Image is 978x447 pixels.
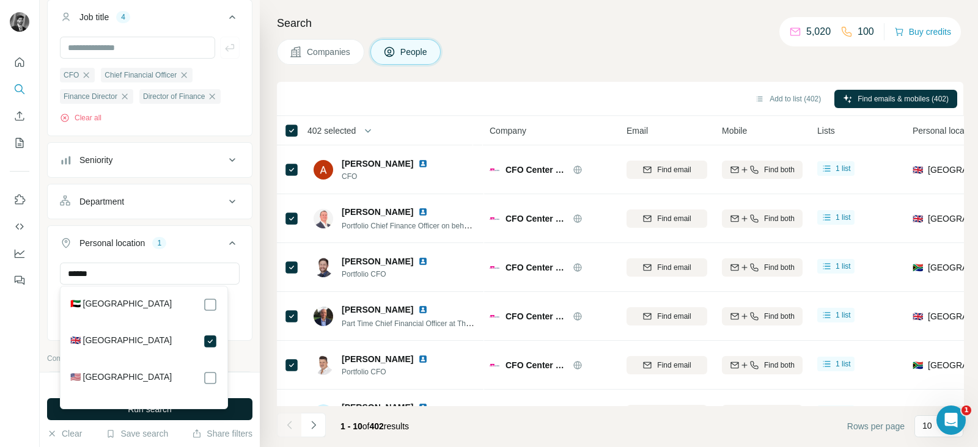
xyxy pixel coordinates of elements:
[307,46,351,58] span: Companies
[342,303,413,316] span: [PERSON_NAME]
[764,213,795,224] span: Find both
[79,195,124,208] div: Department
[627,307,707,325] button: Find email
[10,269,29,291] button: Feedback
[913,125,978,137] span: Personal location
[657,164,691,175] span: Find email
[506,213,567,225] span: CFO Center Ltd.
[106,427,168,440] button: Save search
[490,214,499,223] img: Logo of CFO Center Ltd.
[307,125,356,137] span: 402 selected
[60,112,101,123] button: Clear all
[490,263,499,272] img: Logo of CFO Center Ltd.
[627,356,707,374] button: Find email
[913,359,923,371] span: 🇿🇦
[490,165,499,175] img: Logo of CFO Center Ltd.
[722,307,803,325] button: Find both
[834,90,957,108] button: Find emails & mobiles (402)
[79,237,145,249] div: Personal location
[627,125,648,137] span: Email
[64,91,117,102] span: Finance Director
[722,356,803,374] button: Find both
[192,427,252,440] button: Share filters
[490,125,526,137] span: Company
[342,220,536,230] span: Portfolio Chief Finance Officer on behalf of The CFO Centre
[10,132,29,154] button: My lists
[10,189,29,211] button: Use Surfe on LinkedIn
[836,163,851,174] span: 1 list
[817,125,835,137] span: Lists
[847,420,905,432] span: Rows per page
[314,307,333,326] img: Avatar
[70,297,172,312] label: 🇦🇪 [GEOGRAPHIC_DATA]
[342,158,413,170] span: [PERSON_NAME]
[894,23,951,40] button: Buy credits
[418,159,428,169] img: LinkedIn logo
[370,421,384,431] span: 402
[922,420,932,432] p: 10
[342,255,413,267] span: [PERSON_NAME]
[400,46,428,58] span: People
[913,213,923,225] span: 🇬🇧
[314,160,333,180] img: Avatar
[764,311,795,322] span: Find both
[913,261,923,274] span: 🇿🇦
[340,421,362,431] span: 1 - 10
[116,12,130,23] div: 4
[79,11,109,23] div: Job title
[277,15,963,32] h4: Search
[418,354,428,364] img: LinkedIn logo
[961,405,971,415] span: 1
[836,261,851,272] span: 1 list
[10,216,29,238] button: Use Surfe API
[48,187,252,216] button: Department
[722,405,803,423] button: Find both
[657,360,691,371] span: Find email
[10,12,29,32] img: Avatar
[105,70,177,81] span: Chief Financial Officer
[48,228,252,263] button: Personal location1
[858,24,874,39] p: 100
[48,145,252,175] button: Seniority
[342,353,413,365] span: [PERSON_NAME]
[836,212,851,223] span: 1 list
[506,359,567,371] span: CFO Center Ltd.
[627,405,707,423] button: Find email
[858,93,949,104] span: Find emails & mobiles (402)
[627,209,707,228] button: Find email
[314,258,333,277] img: Avatar
[10,51,29,73] button: Quick start
[746,90,829,108] button: Add to list (402)
[418,256,428,266] img: LinkedIn logo
[10,242,29,264] button: Dashboard
[627,161,707,179] button: Find email
[722,258,803,277] button: Find both
[340,421,409,431] span: results
[936,405,966,435] iframe: Intercom live chat
[722,161,803,179] button: Find both
[128,403,172,415] span: Run search
[10,78,29,100] button: Search
[490,360,499,370] img: Logo of CFO Center Ltd.
[836,358,851,369] span: 1 list
[764,262,795,273] span: Find both
[657,213,691,224] span: Find email
[64,70,79,81] span: CFO
[764,360,795,371] span: Find both
[342,206,413,218] span: [PERSON_NAME]
[47,398,252,420] button: Run search
[47,427,82,440] button: Clear
[342,318,524,328] span: Part Time Chief Financial Officer at The CFO Centre Ltd
[418,305,428,314] img: LinkedIn logo
[362,421,370,431] span: of
[722,209,803,228] button: Find both
[506,261,567,274] span: CFO Center Ltd.
[47,353,252,364] p: Company information
[913,310,923,322] span: 🇬🇧
[48,2,252,37] button: Job title4
[152,238,166,249] div: 1
[657,262,691,273] span: Find email
[143,91,205,102] span: Director of Finance
[10,105,29,127] button: Enrich CSV
[314,404,333,424] img: Avatar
